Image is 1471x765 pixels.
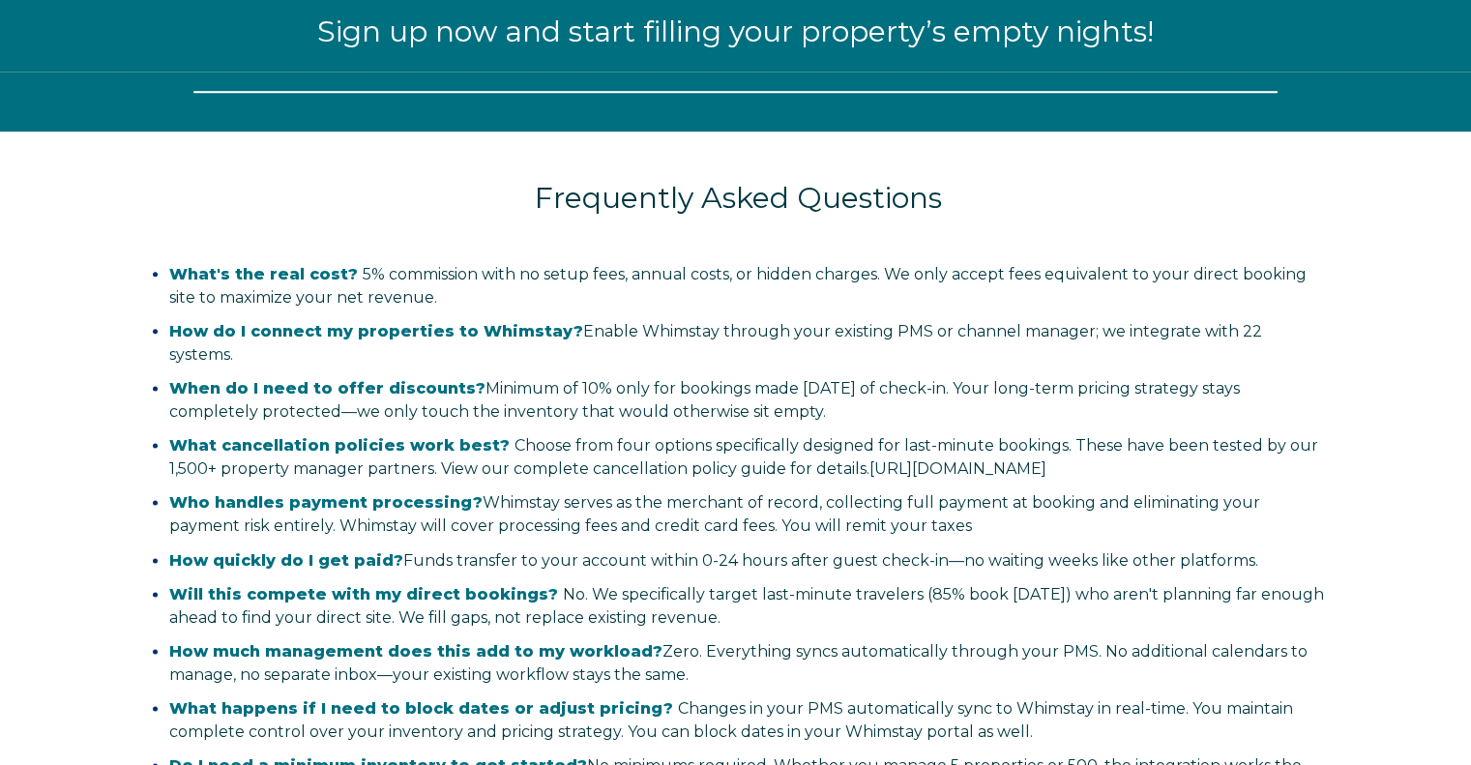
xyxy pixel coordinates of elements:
span: Enable Whimstay through your existing PMS or channel manager; we integrate with 22 systems. [169,322,1262,364]
strong: How do I connect my properties to Whimstay? [169,322,583,340]
span: Whimstay serves as the merchant of record, collecting full payment at booking and eliminating you... [169,493,1260,535]
strong: How much management does this add to my workload? [169,642,662,661]
a: Vínculo https://salespage.whimstay.com/cancellation-policy-options [869,459,1046,478]
span: Will this compete with my direct bookings? [169,585,558,603]
span: Choose from four options specifically designed for last-minute bookings. These have been tested b... [169,436,1318,478]
strong: Who handles payment processing? [169,493,483,512]
span: Minimum of 10% [485,379,612,397]
span: What cancellation policies work best? [169,436,510,455]
span: Frequently Asked Questions [535,180,942,216]
span: Changes in your PMS automatically sync to Whimstay in real-time. You maintain complete control ov... [169,699,1293,741]
span: only for bookings made [DATE] of check-in. Your long-term pricing strategy stays completely prote... [169,379,1240,421]
strong: How quickly do I get paid? [169,551,403,570]
span: What's the real cost? [169,265,358,283]
span: What happens if I need to block dates or adjust pricing? [169,699,673,718]
span: No. We specifically target last-minute travelers (85% book [DATE]) who aren't planning far enough... [169,585,1324,627]
span: Zero. Everything syncs automatically through your PMS. No additional calendars to manage, no sepa... [169,642,1308,684]
span: Sign up now and start filling your property’s empty nights! [317,14,1154,49]
span: Funds transfer to your account within 0-24 hours after guest check-in—no waiting weeks like other... [169,551,1258,570]
strong: When do I need to offer discounts? [169,379,485,397]
span: 5% commission with no setup fees, annual costs, or hidden charges. We only accept fees equivalent... [169,265,1307,307]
